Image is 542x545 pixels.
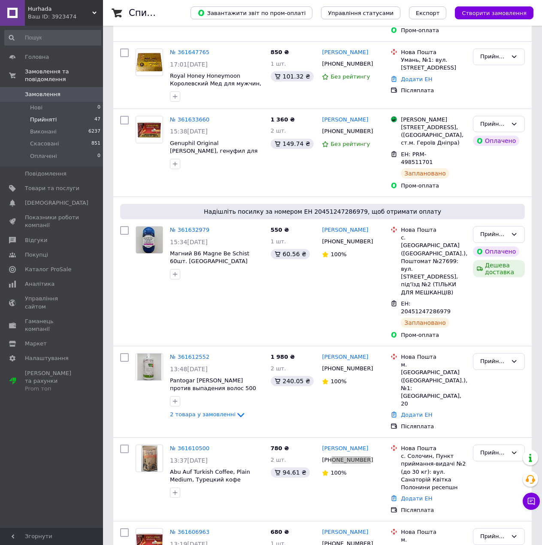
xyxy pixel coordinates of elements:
a: 2 товара у замовленні [170,411,246,418]
span: 780 ₴ [271,445,289,451]
span: 2 шт. [271,127,286,134]
a: [PERSON_NAME] [322,528,368,536]
div: Нова Пошта [401,445,466,452]
div: Пром-оплата [401,182,466,190]
div: Післяплата [401,423,466,430]
span: 1 шт. [271,238,286,245]
span: Завантажити звіт по пром-оплаті [197,9,306,17]
span: 2 шт. [271,365,286,372]
span: Hurhada [28,5,92,13]
div: [PHONE_NUMBER] [320,454,375,466]
span: 15:38[DATE] [170,128,208,135]
span: 1 360 ₴ [271,116,295,123]
span: 15:34[DATE] [170,239,208,245]
a: Royal Honey Honeymoon Королевский Мед для мужчин, 12 стиков [170,73,261,95]
button: Завантажити звіт по пром-оплаті [191,6,312,19]
div: 101.32 ₴ [271,71,314,82]
a: № 361606963 [170,529,209,535]
a: Фото товару [136,445,163,472]
a: № 361612552 [170,354,209,360]
a: [PERSON_NAME] [322,226,368,234]
div: Прийнято [480,230,507,239]
a: Фото товару [136,353,163,381]
span: Управління сайтом [25,295,79,310]
button: Експорт [409,6,447,19]
div: Прийнято [480,120,507,129]
div: Заплановано [401,318,449,328]
img: Фото товару [136,117,163,142]
span: 680 ₴ [271,529,289,535]
div: Прийнято [480,448,507,457]
div: Оплачено [473,136,519,146]
a: [PERSON_NAME] [322,116,368,124]
a: Abu Auf Turkish Coffee, Plain Medium, Турецкий кофе [170,469,250,483]
div: 240.05 ₴ [271,376,314,386]
span: [PERSON_NAME] та рахунки [25,369,79,393]
a: № 361632979 [170,227,209,233]
div: Післяплата [401,506,466,514]
span: Виконані [30,128,57,136]
div: [PHONE_NUMBER] [320,58,375,70]
div: Дешева доставка [473,260,525,277]
button: Чат з покупцем [523,493,540,510]
a: [PERSON_NAME] [322,48,368,57]
span: Без рейтингу [330,141,370,147]
a: Фото товару [136,48,163,76]
div: Заплановано [401,168,449,179]
span: Повідомлення [25,170,67,178]
div: [PHONE_NUMBER] [320,363,375,374]
span: 851 [91,140,100,148]
div: 60.56 ₴ [271,249,310,259]
span: Маркет [25,340,47,348]
div: Ваш ID: 3923474 [28,13,103,21]
span: Нові [30,104,42,112]
img: Фото товару [136,227,162,253]
a: Створити замовлення [446,9,533,16]
span: Магний B6 Magne Be Schist 60шт. [GEOGRAPHIC_DATA] [170,250,249,265]
div: Пром-оплата [401,331,466,339]
span: 13:48[DATE] [170,366,208,372]
span: 2 шт. [271,457,286,463]
div: Післяплата [401,87,466,94]
div: [PERSON_NAME] [401,116,466,124]
div: Нова Пошта [401,353,466,361]
span: Замовлення та повідомлення [25,68,103,83]
a: № 361647765 [170,49,209,55]
div: Нова Пошта [401,48,466,56]
span: Експорт [416,10,440,16]
span: 47 [94,116,100,124]
a: № 361633660 [170,116,209,123]
div: м. [GEOGRAPHIC_DATA] ([GEOGRAPHIC_DATA].), №1: [GEOGRAPHIC_DATA], 20 [401,361,466,408]
span: Управління статусами [328,10,394,16]
span: Надішліть посилку за номером ЕН 20451247286979, щоб отримати оплату [124,207,521,216]
span: Скасовані [30,140,59,148]
img: Фото товару [137,354,161,380]
a: Додати ЕН [401,412,432,418]
div: Prom топ [25,385,79,393]
span: Покупці [25,251,48,259]
span: Замовлення [25,91,61,98]
a: Genuphil Original [PERSON_NAME], генуфил для здоровья суставов 50шт. из [GEOGRAPHIC_DATA] [170,140,257,170]
div: с. [GEOGRAPHIC_DATA] ([GEOGRAPHIC_DATA].), Поштомат №27699: вул. [STREET_ADDRESS], під'їзд №2 (ТІ... [401,234,466,297]
div: Нова Пошта [401,528,466,536]
span: 100% [330,469,346,476]
span: Без рейтингу [330,73,370,80]
div: 94.61 ₴ [271,467,310,478]
span: Товари та послуги [25,185,79,192]
a: Додати ЕН [401,76,432,82]
span: Pantogar [PERSON_NAME] против выпадения волос 500 мл GrowTect Formula Египет [170,377,256,400]
div: Прийнято [480,52,507,61]
input: Пошук [4,30,101,45]
span: Головна [25,53,49,61]
span: Гаманець компанії [25,318,79,333]
span: Прийняті [30,116,57,124]
span: Показники роботи компанії [25,214,79,229]
span: 100% [330,378,346,385]
span: Налаштування [25,354,69,362]
span: 0 [97,152,100,160]
div: Прийнято [480,357,507,366]
span: 13:37[DATE] [170,457,208,464]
